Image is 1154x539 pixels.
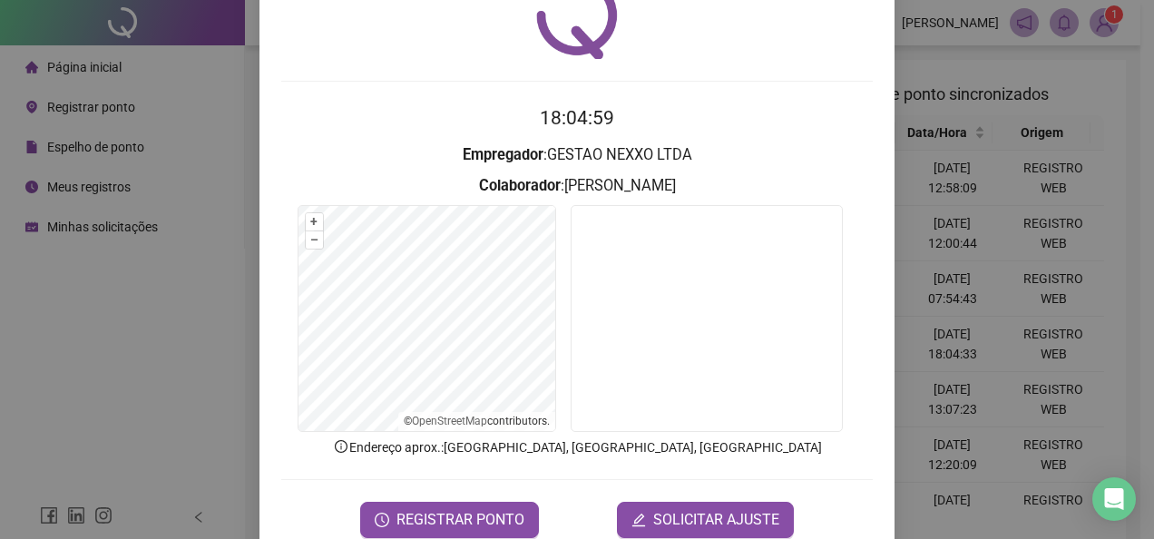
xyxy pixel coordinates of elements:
button: editSOLICITAR AJUSTE [617,502,794,538]
button: + [306,213,323,230]
h3: : [PERSON_NAME] [281,174,873,198]
span: REGISTRAR PONTO [396,509,524,531]
span: clock-circle [375,513,389,527]
span: info-circle [333,438,349,455]
span: edit [631,513,646,527]
strong: Empregador [463,146,543,163]
div: Open Intercom Messenger [1092,477,1136,521]
button: REGISTRAR PONTO [360,502,539,538]
strong: Colaborador [479,177,561,194]
button: – [306,231,323,249]
time: 18:04:59 [540,107,614,129]
h3: : GESTAO NEXXO LTDA [281,143,873,167]
a: OpenStreetMap [412,415,487,427]
p: Endereço aprox. : [GEOGRAPHIC_DATA], [GEOGRAPHIC_DATA], [GEOGRAPHIC_DATA] [281,437,873,457]
li: © contributors. [404,415,550,427]
span: SOLICITAR AJUSTE [653,509,779,531]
